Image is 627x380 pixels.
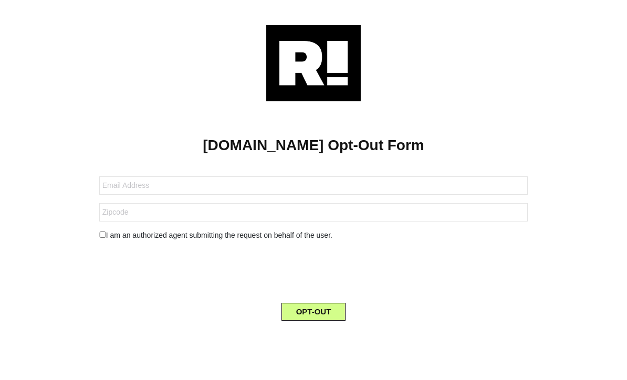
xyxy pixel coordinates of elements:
[91,230,536,241] div: I am an authorized agent submitting the request on behalf of the user.
[99,203,528,221] input: Zipcode
[281,303,346,321] button: OPT-OUT
[266,25,361,101] img: Retention.com
[234,249,393,290] iframe: reCAPTCHA
[16,136,611,154] h1: [DOMAIN_NAME] Opt-Out Form
[99,176,528,195] input: Email Address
